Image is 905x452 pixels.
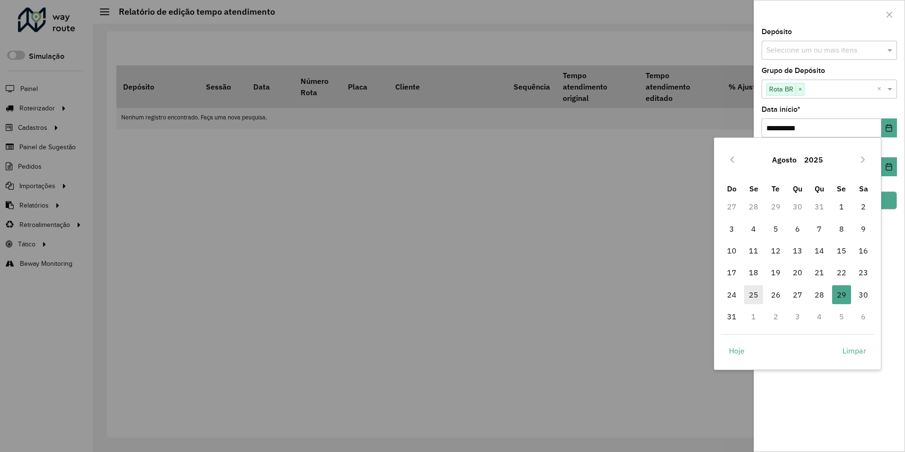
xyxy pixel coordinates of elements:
span: 12 [766,241,785,260]
button: Choose Month [768,148,800,171]
td: 1 [743,306,764,327]
td: 25 [743,284,764,306]
div: Choose Date [714,137,881,370]
td: 24 [721,284,743,306]
td: 31 [808,196,830,217]
span: 14 [810,241,829,260]
td: 29 [831,284,852,306]
td: 16 [852,240,874,262]
span: Sa [859,184,868,193]
span: 7 [810,219,829,238]
button: Hoje [721,341,753,360]
span: 27 [788,285,807,304]
td: 4 [808,306,830,327]
td: 30 [852,284,874,306]
label: Depósito [762,26,792,37]
span: 29 [832,285,851,304]
td: 5 [764,218,786,240]
span: Qu [815,184,824,193]
label: Grupo de Depósito [762,65,825,76]
td: 3 [787,306,808,327]
td: 7 [808,218,830,240]
span: 21 [810,263,829,282]
label: Data início [762,104,800,115]
span: 22 [832,263,851,282]
span: 23 [854,263,873,282]
td: 9 [852,218,874,240]
span: 17 [722,263,741,282]
span: Hoje [729,345,745,356]
span: 15 [832,241,851,260]
td: 22 [831,262,852,283]
span: Do [727,184,736,193]
span: 20 [788,263,807,282]
td: 4 [743,218,764,240]
td: 21 [808,262,830,283]
td: 28 [808,284,830,306]
td: 14 [808,240,830,262]
span: 5 [766,219,785,238]
span: 26 [766,285,785,304]
td: 11 [743,240,764,262]
span: 10 [722,241,741,260]
td: 27 [721,196,743,217]
td: 30 [787,196,808,217]
span: 31 [722,307,741,326]
span: 4 [744,219,763,238]
span: 18 [744,263,763,282]
span: 3 [722,219,741,238]
span: 25 [744,285,763,304]
td: 19 [764,262,786,283]
td: 6 [787,218,808,240]
button: Previous Month [725,152,740,167]
span: 24 [722,285,741,304]
td: 20 [787,262,808,283]
span: 6 [788,219,807,238]
span: Rota BR [767,83,796,95]
td: 26 [764,284,786,306]
span: 8 [832,219,851,238]
span: 19 [766,263,785,282]
td: 27 [787,284,808,306]
button: Choose Date [881,118,897,137]
span: × [796,84,804,95]
span: Clear all [877,83,885,95]
td: 15 [831,240,852,262]
td: 28 [743,196,764,217]
span: 11 [744,241,763,260]
td: 2 [764,306,786,327]
td: 23 [852,262,874,283]
span: 30 [854,285,873,304]
span: Te [772,184,780,193]
td: 13 [787,240,808,262]
button: Next Month [855,152,870,167]
button: Limpar [834,341,874,360]
span: 13 [788,241,807,260]
td: 6 [852,306,874,327]
span: 9 [854,219,873,238]
span: 28 [810,285,829,304]
td: 18 [743,262,764,283]
td: 1 [831,196,852,217]
span: Se [837,184,846,193]
td: 12 [764,240,786,262]
span: 1 [832,197,851,216]
span: 2 [854,197,873,216]
td: 17 [721,262,743,283]
td: 31 [721,306,743,327]
button: Choose Date [881,157,897,176]
td: 10 [721,240,743,262]
td: 5 [831,306,852,327]
td: 29 [764,196,786,217]
td: 3 [721,218,743,240]
td: 2 [852,196,874,217]
span: Limpar [843,345,866,356]
td: 8 [831,218,852,240]
span: 16 [854,241,873,260]
button: Choose Year [800,148,827,171]
span: Se [749,184,758,193]
span: Qu [793,184,802,193]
